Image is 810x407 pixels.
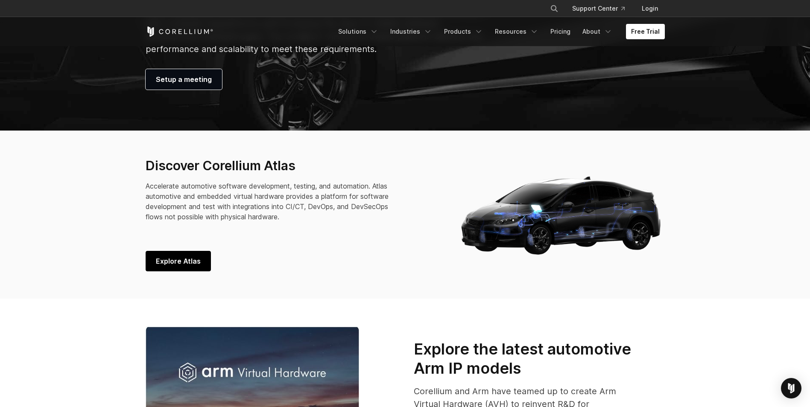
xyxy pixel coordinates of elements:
a: Resources [490,24,544,39]
a: Setup a meeting [146,69,222,90]
div: Open Intercom Messenger [781,378,801,398]
a: Support Center [565,1,632,16]
a: Login [635,1,665,16]
a: Free Trial [626,24,665,39]
div: Navigation Menu [333,24,665,39]
div: Navigation Menu [540,1,665,16]
h3: Discover Corellium Atlas [146,158,399,174]
span: Setup a meeting [156,74,212,84]
a: Products [439,24,488,39]
a: Pricing [545,24,576,39]
p: Accelerate automotive software development, testing, and automation. Atlas automotive and embedde... [146,181,399,222]
a: About [577,24,617,39]
a: Explore Atlas [146,251,211,271]
a: Industries [385,24,437,39]
h3: Explore the latest automotive Arm IP models [414,340,632,378]
span: Explore Atlas [156,256,201,266]
button: Search [547,1,562,16]
a: Solutions [333,24,383,39]
img: Corellium_Hero_Atlas_Header [458,171,664,259]
a: Corellium Home [146,26,213,37]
